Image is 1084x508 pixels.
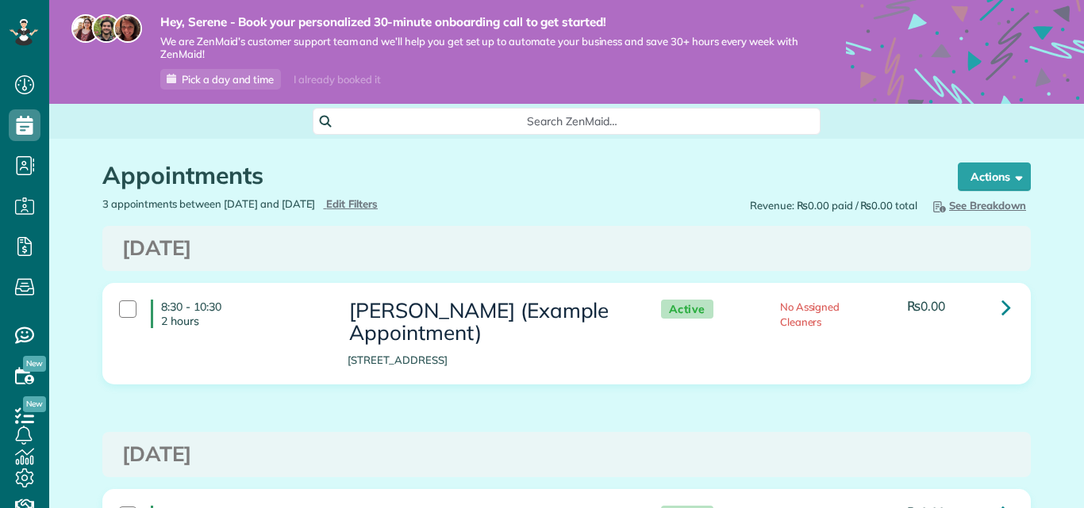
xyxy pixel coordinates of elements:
[113,14,142,43] img: michelle-19f622bdf1676172e81f8f8fba1fb50e276960ebfe0243fe18214015130c80e4.jpg
[151,300,324,328] h4: 8:30 - 10:30
[925,197,1031,214] button: See Breakdown
[284,70,390,90] div: I already booked it
[930,199,1026,212] span: See Breakdown
[348,300,628,345] h3: [PERSON_NAME] (Example Appointment)
[907,298,945,314] span: ₨0.00
[23,396,46,412] span: New
[102,162,928,189] h1: Appointments
[348,353,628,368] p: [STREET_ADDRESS]
[182,73,274,86] span: Pick a day and time
[92,14,121,43] img: jorge-587dff0eeaa6aab1f244e6dc62b8924c3b6ad411094392a53c71c6c4a576187d.jpg
[122,443,1011,466] h3: [DATE]
[71,14,100,43] img: maria-72a9807cf96188c08ef61303f053569d2e2a8a1cde33d635c8a3ac13582a053d.jpg
[160,35,798,62] span: We are ZenMaid’s customer support team and we’ll help you get set up to automate your business an...
[160,69,281,90] a: Pick a day and time
[780,300,840,328] span: No Assigned Cleaners
[326,197,378,210] span: Edit Filters
[23,356,46,372] span: New
[958,162,1031,191] button: Actions
[661,300,713,319] span: Active
[161,314,324,328] p: 2 hours
[323,197,378,210] a: Edit Filters
[90,197,567,212] div: 3 appointments between [DATE] and [DATE]
[122,237,1011,260] h3: [DATE]
[750,198,917,213] span: Revenue: ₨0.00 paid / ₨0.00 total
[160,14,798,30] strong: Hey, Serene - Book your personalized 30-minute onboarding call to get started!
